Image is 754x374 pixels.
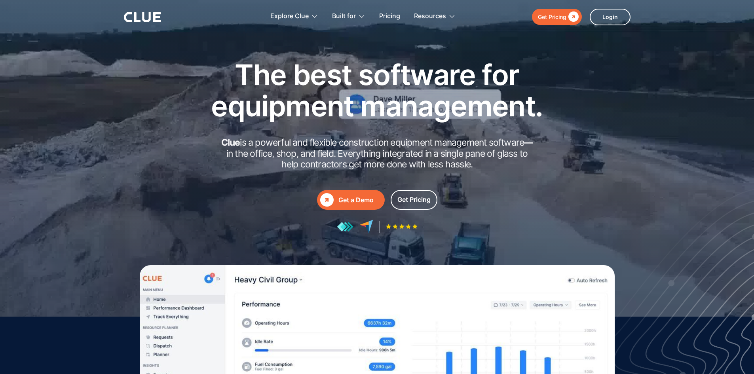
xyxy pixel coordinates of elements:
[414,4,446,29] div: Resources
[524,137,533,148] strong: —
[379,4,400,29] a: Pricing
[219,137,536,170] h2: is a powerful and flexible construction equipment management software in the office, shop, and fi...
[397,195,431,205] div: Get Pricing
[270,4,318,29] div: Explore Clue
[199,59,555,122] h1: The best software for equipment management.
[590,9,631,25] a: Login
[332,4,356,29] div: Built for
[414,4,456,29] div: Resources
[270,4,309,29] div: Explore Clue
[538,12,566,22] div: Get Pricing
[332,4,365,29] div: Built for
[532,9,582,25] a: Get Pricing
[317,190,385,210] a: Get a Demo
[337,222,353,232] img: reviews at getapp
[221,137,240,148] strong: Clue
[566,12,579,22] div: 
[386,224,418,229] img: Five-star rating icon
[359,220,373,234] img: reviews at capterra
[320,193,334,207] div: 
[391,190,437,210] a: Get Pricing
[338,195,382,205] div: Get a Demo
